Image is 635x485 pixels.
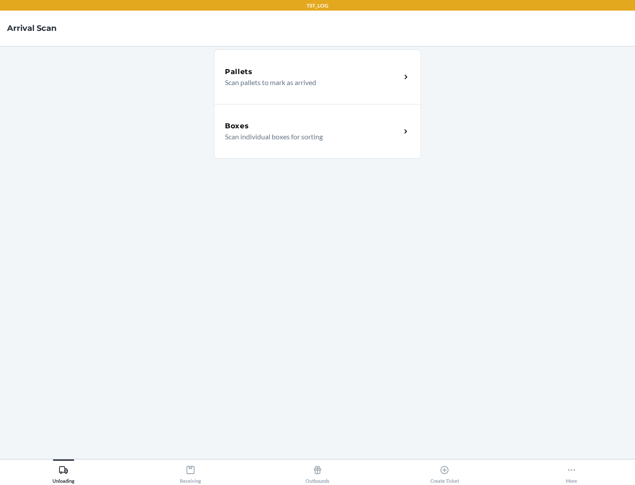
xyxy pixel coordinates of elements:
div: Outbounds [306,462,329,484]
div: Unloading [52,462,75,484]
div: Receiving [180,462,201,484]
p: Scan pallets to mark as arrived [225,77,394,88]
h5: Pallets [225,67,253,77]
button: Outbounds [254,459,381,484]
h4: Arrival Scan [7,22,56,34]
h5: Boxes [225,121,249,131]
div: More [566,462,577,484]
a: BoxesScan individual boxes for sorting [214,104,421,159]
div: Create Ticket [430,462,459,484]
button: Receiving [127,459,254,484]
p: TST_LOG [306,2,329,10]
button: More [508,459,635,484]
a: PalletsScan pallets to mark as arrived [214,49,421,104]
button: Create Ticket [381,459,508,484]
p: Scan individual boxes for sorting [225,131,394,142]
